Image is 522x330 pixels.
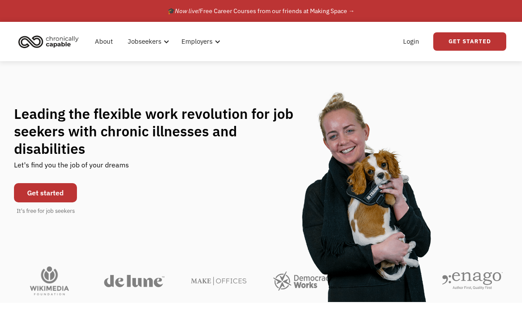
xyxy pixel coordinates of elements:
[175,7,200,15] em: Now live!
[14,157,129,179] div: Let's find you the job of your dreams
[398,28,425,56] a: Login
[16,32,85,51] a: home
[14,105,310,157] h1: Leading the flexible work revolution for job seekers with chronic illnesses and disabilities
[128,36,161,47] div: Jobseekers
[167,6,355,16] div: 🎓 Free Career Courses from our friends at Making Space →
[17,207,75,215] div: It's free for job seekers
[14,183,77,202] a: Get started
[16,32,81,51] img: Chronically Capable logo
[90,28,118,56] a: About
[176,28,223,56] div: Employers
[181,36,212,47] div: Employers
[433,32,506,51] a: Get Started
[122,28,172,56] div: Jobseekers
